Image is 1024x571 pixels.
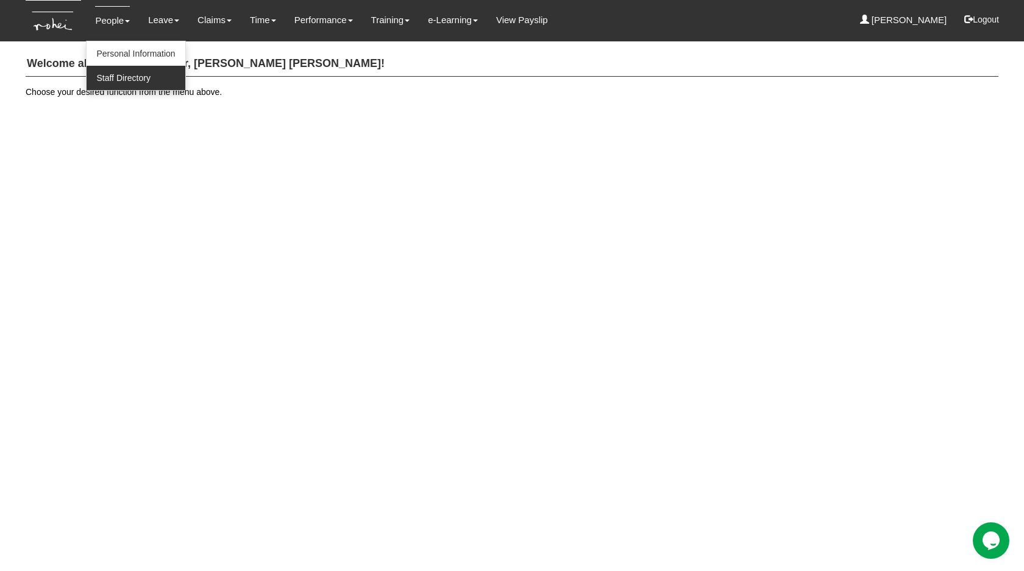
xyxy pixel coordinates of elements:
[87,66,185,90] a: Staff Directory
[428,6,478,34] a: e-Learning
[250,6,276,34] a: Time
[148,6,179,34] a: Leave
[95,6,130,35] a: People
[87,41,185,66] a: Personal Information
[294,6,353,34] a: Performance
[371,6,410,34] a: Training
[26,1,81,41] img: KTs7HI1dOZG7tu7pUkOpGGQAiEQAiEQAj0IhBB1wtXDg6BEAiBEAiBEAiB4RGIoBtemSRFIRACIRACIRACIdCLQARdL1w5OAR...
[496,6,548,34] a: View Payslip
[26,52,998,77] h4: Welcome aboard Learn Anchor, [PERSON_NAME] [PERSON_NAME]!
[26,86,998,98] p: Choose your desired function from the menu above.
[197,6,232,34] a: Claims
[860,6,947,34] a: [PERSON_NAME]
[973,522,1012,559] iframe: chat widget
[956,5,1008,34] button: Logout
